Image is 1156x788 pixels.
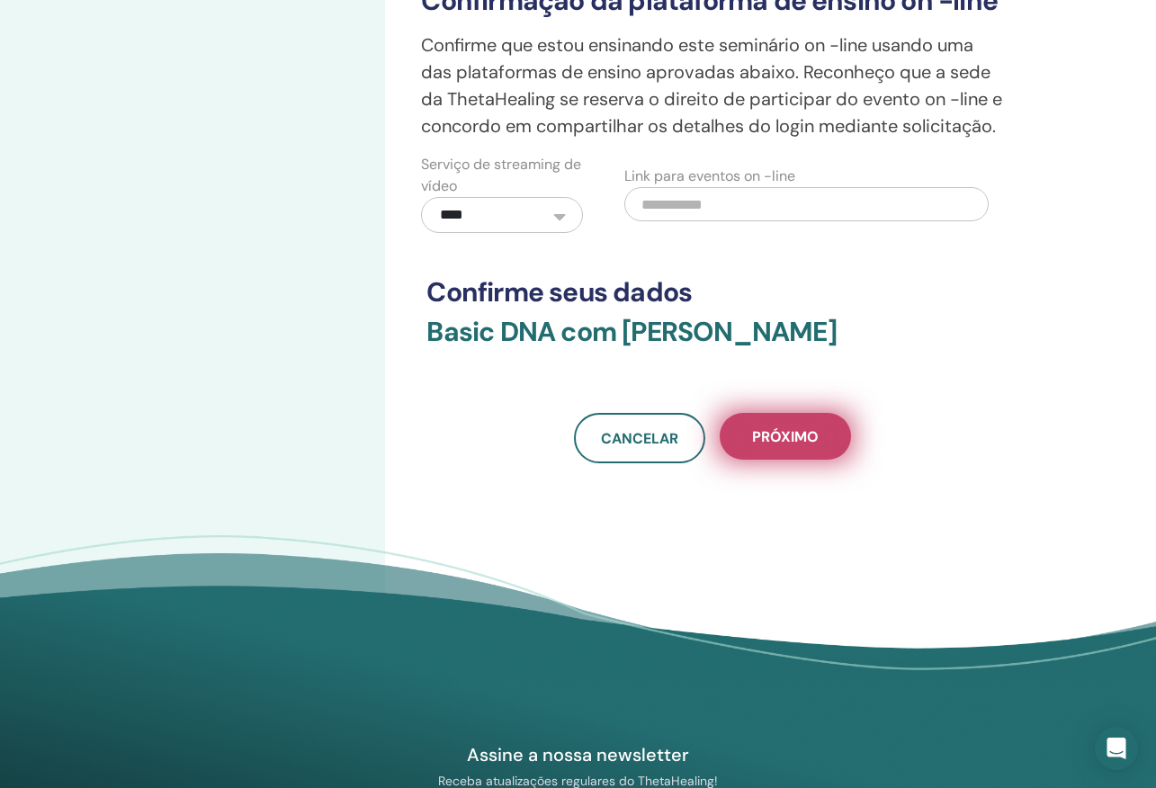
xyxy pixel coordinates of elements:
span: Cancelar [601,429,678,448]
div: Open Intercom Messenger [1095,727,1138,770]
a: Cancelar [574,413,705,463]
p: Confirme que estou ensinando este seminário on -line usando uma das plataformas de ensino aprovad... [421,31,1003,139]
label: Serviço de streaming de vídeo [421,154,583,197]
label: Link para eventos on -line [624,166,795,187]
h3: Confirme seus dados [426,276,998,309]
span: Próximo [752,427,819,446]
button: Próximo [720,413,851,460]
h4: Assine a nossa newsletter [371,743,786,766]
h3: Basic DNA com [PERSON_NAME] [426,316,998,370]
